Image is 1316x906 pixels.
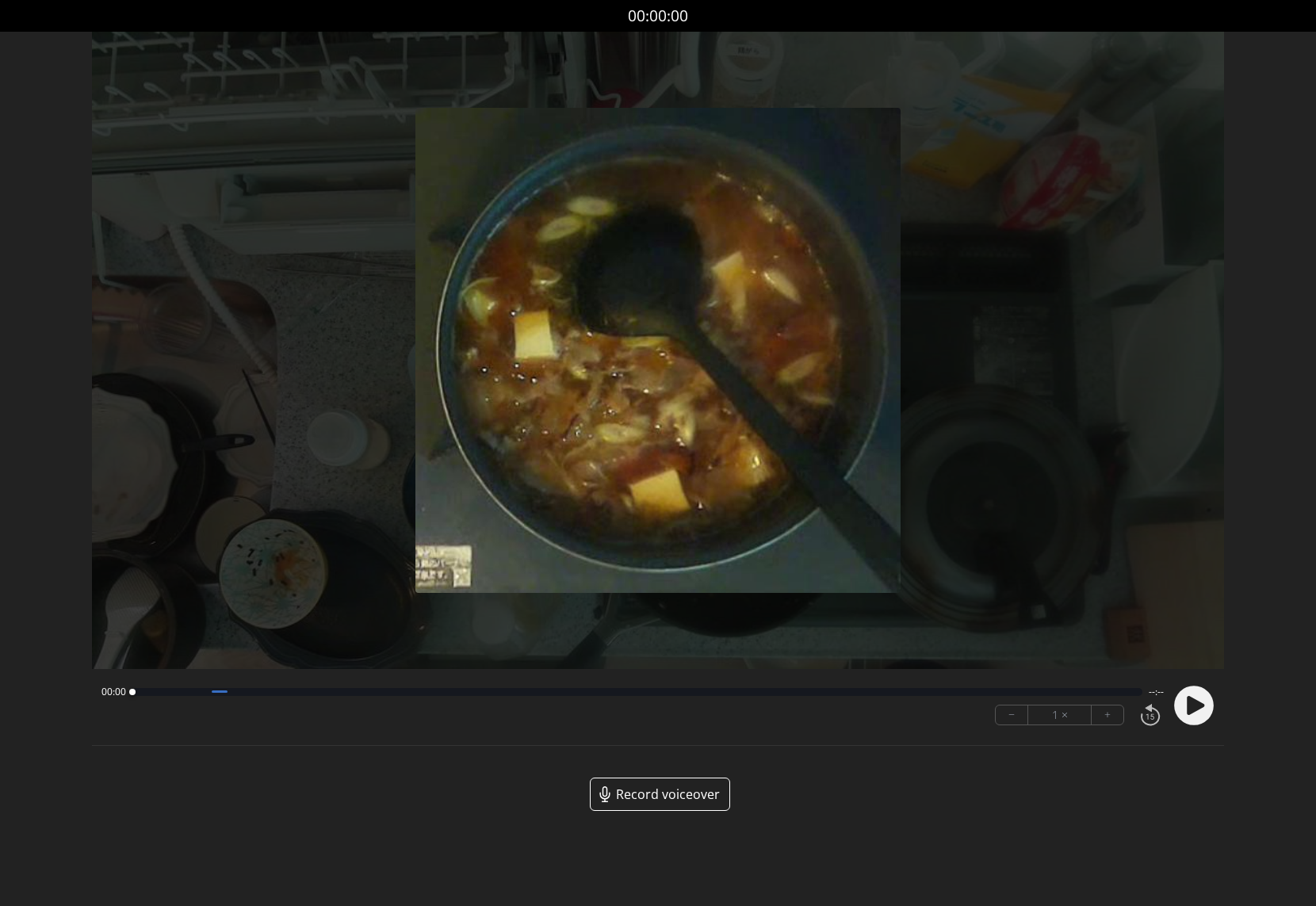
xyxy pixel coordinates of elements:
span: 00:00 [101,686,126,698]
button: − [996,705,1028,724]
span: Record voiceover [616,785,720,804]
a: 00:00:00 [628,5,688,28]
button: + [1092,705,1123,724]
img: Poster Image [415,108,901,593]
span: --:-- [1149,686,1164,698]
div: 1 × [1028,705,1092,724]
a: Record voiceover [590,778,730,811]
